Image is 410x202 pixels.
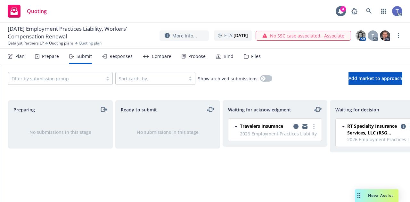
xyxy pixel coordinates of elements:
[42,54,59,59] div: Prepare
[348,5,361,18] a: Report a Bug
[224,32,248,39] span: ETA :
[234,32,248,38] strong: [DATE]
[15,54,25,59] div: Plan
[224,54,234,59] div: Bind
[27,9,47,14] span: Quoting
[392,6,402,16] img: photo
[377,5,390,18] a: Switch app
[314,106,322,113] a: moveLeftRight
[355,189,398,202] button: Nova Assist
[335,106,379,113] span: Waiting for decision
[79,40,102,46] span: Quoting plan
[188,54,206,59] div: Propose
[198,75,258,82] span: Show archived submissions
[324,32,344,39] a: Associate
[347,123,398,136] span: RT Specialty Insurance Services, LLC (RSG Specialty, LLC)
[8,25,154,40] span: [DATE] Employment Practices Liability, Workers' Compensation Renewal
[301,123,309,130] a: copy logging email
[399,123,407,130] a: copy logging email
[8,40,44,46] a: Qatalyst Partners LP
[240,130,318,137] span: 2026 Employment Practices Liability
[126,129,209,135] div: No submissions in this stage
[110,54,133,59] div: Responses
[310,123,318,130] a: more
[380,30,390,41] img: photo
[363,5,375,18] a: Search
[77,54,92,59] div: Submit
[251,54,261,59] div: Files
[340,6,346,12] div: 4
[372,32,374,39] span: T
[356,30,366,41] img: photo
[19,129,102,135] div: No submissions in this stage
[270,32,322,39] span: No SSC case associated.
[395,32,402,39] a: more
[172,32,197,39] span: More info...
[5,2,49,20] a: Quoting
[292,123,300,130] a: copy logging email
[49,40,74,46] a: Quoting plans
[348,75,402,81] span: Add market to approach
[152,54,171,59] div: Compare
[228,106,291,113] span: Waiting for acknowledgment
[355,189,363,202] div: Drag to move
[13,106,35,113] span: Preparing
[368,193,393,198] span: Nova Assist
[100,106,107,113] a: moveRight
[240,123,283,129] span: Travelers Insurance
[207,106,215,113] a: moveLeftRight
[121,106,157,113] span: Ready to submit
[348,72,402,85] button: Add market to approach
[160,30,209,41] button: More info...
